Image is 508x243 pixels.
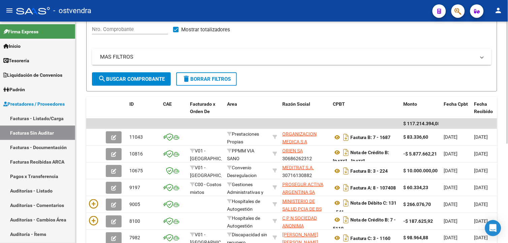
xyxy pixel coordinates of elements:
span: C P N SOCIEDAD ANONIMA [282,215,317,229]
div: Open Intercom Messenger [485,220,501,236]
span: Razón Social [282,101,310,107]
datatable-header-cell: CPBT [330,97,401,127]
i: Descargar documento [342,132,350,143]
i: Descargar documento [342,214,350,225]
strong: Factura A: 8 - 107408 [350,185,396,190]
i: Descargar documento [342,147,350,158]
span: [DATE] [444,151,458,157]
datatable-header-cell: Razón Social [280,97,330,127]
span: 11043 [129,134,143,140]
span: Hospitales de Autogestión [227,199,260,212]
span: [DATE] [444,218,458,224]
span: Gestiones Administrativas y Otros [227,182,263,203]
span: [DATE] [444,134,458,140]
span: 9005 [129,202,140,207]
span: Convenio Desregulacion [227,165,257,178]
mat-panel-title: MAS FILTROS [100,53,475,61]
mat-icon: menu [5,6,13,14]
span: MINISTERIO DE SALUD PCIA DE BS AS O. P. [282,199,322,219]
strong: Nota de Débito C: 131 - 541 [333,200,397,215]
button: Buscar Comprobante [92,72,171,86]
span: [DATE] [444,185,458,190]
div: 30709776564 [282,181,327,195]
i: Descargar documento [342,166,350,176]
span: Fecha Recibido [474,101,493,114]
span: - ostvendra [53,3,91,18]
span: [DATE] [474,168,488,173]
span: [DATE] [444,202,458,207]
strong: Factura C: 3 - 1160 [350,236,391,241]
span: PPMM VIA SANO [227,148,254,161]
span: PROSEGUR ACTIVA ARGENTINA SA [282,182,323,195]
span: [DATE] [444,235,458,241]
span: 9197 [129,185,140,190]
span: 7982 [129,235,140,241]
span: Fecha Cpbt [444,101,468,107]
span: ORGANIZACION MEDICA S A [282,131,317,144]
span: [DATE] [474,134,488,140]
span: ID [129,101,134,107]
strong: $ 60.334,23 [404,185,428,190]
div: 30686262312 [282,147,327,161]
span: Firma Express [3,28,38,35]
datatable-header-cell: Fecha Cpbt [441,97,472,127]
div: 30716130882 [282,164,327,178]
span: 8100 [129,218,140,224]
span: Hospitales de Autogestión [227,215,260,229]
strong: $ 98.964,88 [404,235,428,241]
span: ORIEN SA [282,148,303,153]
span: $ 117.214.394,08 [404,121,441,126]
i: Descargar documento [342,182,350,193]
span: Inicio [3,42,21,50]
span: Area [227,101,237,107]
strong: Factura B: 3 - 224 [350,168,388,174]
div: 33694503859 [282,130,327,144]
strong: Factura B: 7 - 1687 [350,135,391,140]
strong: $ 83.336,60 [404,134,428,140]
span: Buscar Comprobante [98,76,165,82]
div: 30626983398 [282,198,327,212]
span: C00 - Costos mixtos [190,182,221,195]
span: [DATE] [474,202,488,207]
div: 30707816836 [282,214,327,229]
span: CPBT [333,101,345,107]
span: Liquidación de Convenios [3,71,62,79]
datatable-header-cell: Monto [401,97,441,127]
strong: -$ 187.625,92 [404,218,433,224]
datatable-header-cell: Facturado x Orden De [187,97,224,127]
span: MEDITRAT S.A. [282,165,314,170]
datatable-header-cell: Area [224,97,270,127]
span: [DATE] [474,235,488,241]
mat-expansion-panel-header: MAS FILTROS [92,49,491,65]
mat-icon: search [98,75,106,83]
span: Padrón [3,86,25,93]
datatable-header-cell: CAE [160,97,187,127]
span: Borrar Filtros [182,76,231,82]
strong: -$ 5.877.662,21 [404,151,437,157]
mat-icon: delete [182,75,190,83]
span: [DATE] [474,185,488,190]
datatable-header-cell: ID [127,97,160,127]
span: CAE [163,101,172,107]
datatable-header-cell: Fecha Recibido [472,97,502,127]
span: Prestaciones Propias [227,131,259,144]
span: [DATE] [474,218,488,224]
span: [DATE] [474,151,488,157]
strong: $ 10.000.000,00 [404,168,438,173]
mat-icon: person [495,6,503,14]
span: 10816 [129,151,143,157]
span: Tesorería [3,57,29,64]
strong: Nota de Crédito B: 7 - 5110 [333,217,396,232]
i: Descargar documento [342,198,350,208]
span: 10675 [129,168,143,173]
span: [DATE] [444,168,458,173]
button: Borrar Filtros [176,72,237,86]
strong: Nota de Crédito B: [DATE] - [DATE] [333,150,389,164]
span: Mostrar totalizadores [181,26,230,34]
span: Facturado x Orden De [190,101,215,114]
strong: $ 266.076,70 [404,202,431,207]
span: Monto [404,101,417,107]
span: Prestadores / Proveedores [3,100,65,108]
